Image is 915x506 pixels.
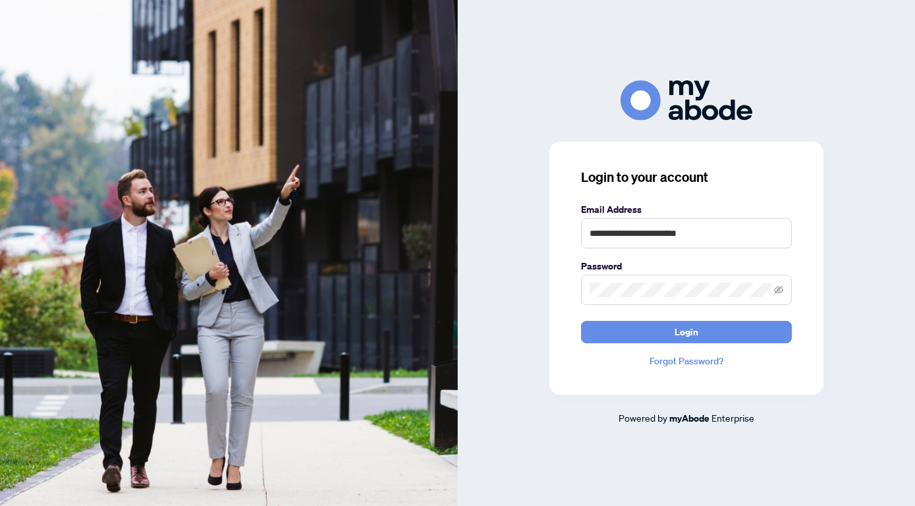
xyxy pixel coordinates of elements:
[581,321,792,343] button: Login
[581,168,792,186] h3: Login to your account
[581,354,792,368] a: Forgot Password?
[675,322,698,343] span: Login
[619,412,667,424] span: Powered by
[774,285,783,295] span: eye-invisible
[669,411,709,426] a: myAbode
[711,412,754,424] span: Enterprise
[581,202,792,217] label: Email Address
[581,259,792,273] label: Password
[621,80,752,121] img: ma-logo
